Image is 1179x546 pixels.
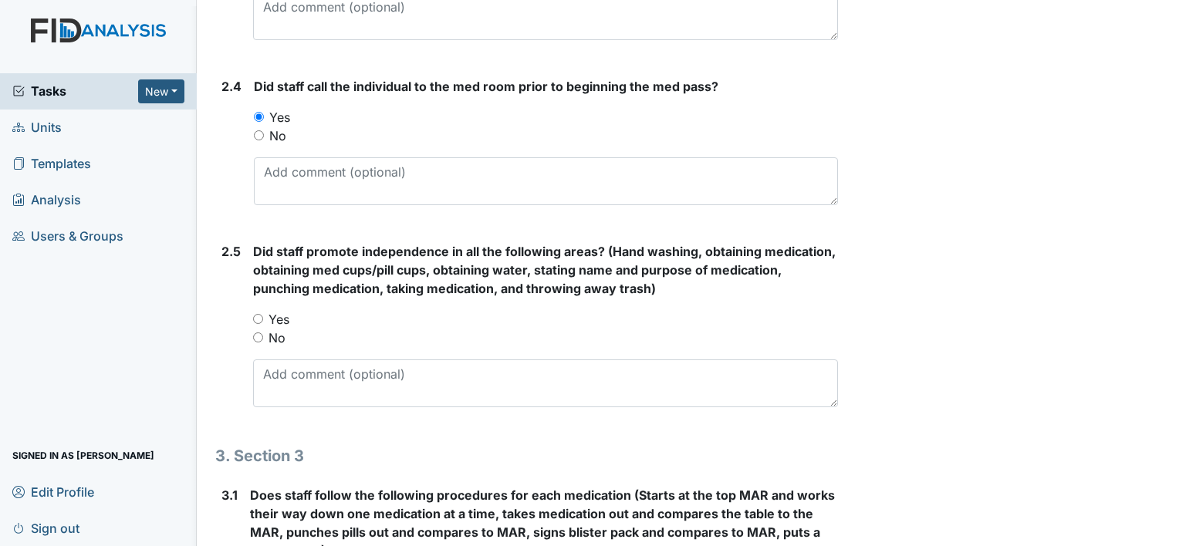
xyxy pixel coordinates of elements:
[253,244,836,296] span: Did staff promote independence in all the following areas? (Hand washing, obtaining medication, o...
[221,77,242,96] label: 2.4
[12,224,123,248] span: Users & Groups
[215,444,838,467] h1: 3. Section 3
[12,480,94,504] span: Edit Profile
[253,314,263,324] input: Yes
[269,108,290,126] label: Yes
[12,82,138,100] a: Tasks
[254,112,264,122] input: Yes
[12,188,81,212] span: Analysis
[254,79,718,94] span: Did staff call the individual to the med room prior to beginning the med pass?
[12,443,154,467] span: Signed in as [PERSON_NAME]
[269,329,285,347] label: No
[221,242,241,261] label: 2.5
[269,310,289,329] label: Yes
[12,152,91,176] span: Templates
[12,116,62,140] span: Units
[12,516,79,540] span: Sign out
[253,332,263,342] input: No
[269,126,286,145] label: No
[138,79,184,103] button: New
[254,130,264,140] input: No
[221,486,238,504] label: 3.1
